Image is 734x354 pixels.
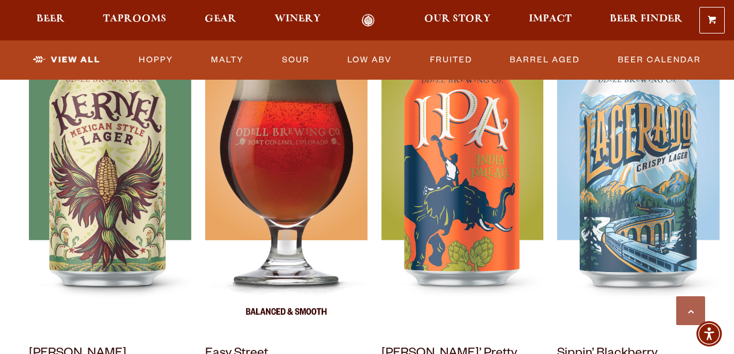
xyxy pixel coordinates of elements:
a: Beer Calendar [613,47,706,73]
a: 90 Shilling Ale [PERSON_NAME] 5.3 ABV 90 Shilling Ale 90 Shilling Ale [205,2,368,330]
a: Scroll to top [676,296,705,325]
a: Malty [206,47,249,73]
a: Beer [29,14,72,27]
a: Beer Finder [602,14,690,27]
a: Winery [267,14,328,27]
a: Gear [197,14,244,27]
a: Our Story [417,14,498,27]
a: IPA IPA 7.0 ABV IPA IPA [381,2,544,330]
a: Sour [277,47,314,73]
span: Gear [205,14,236,24]
a: View All [28,47,105,73]
a: Barrel Aged [505,47,584,73]
span: Beer [36,14,65,24]
span: Winery [275,14,321,24]
span: Beer Finder [610,14,683,24]
img: Kernel [29,42,191,330]
span: Taprooms [103,14,166,24]
a: Hoppy [134,47,178,73]
a: Low ABV [343,47,396,73]
a: Impact [521,14,579,27]
img: 90 Shilling Ale [205,42,368,330]
img: IPA [381,42,544,330]
span: Our Story [424,14,491,24]
a: Odell Home [346,14,390,27]
a: Kernel Lager 4.7 ABV Kernel Kernel [29,2,191,330]
a: Taprooms [95,14,174,27]
a: Fruited [425,47,477,73]
span: Impact [529,14,572,24]
a: Lagerado Lager 4.5 ABV Lagerado Lagerado [557,2,720,330]
div: Accessibility Menu [696,321,722,346]
img: Lagerado [557,42,720,330]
